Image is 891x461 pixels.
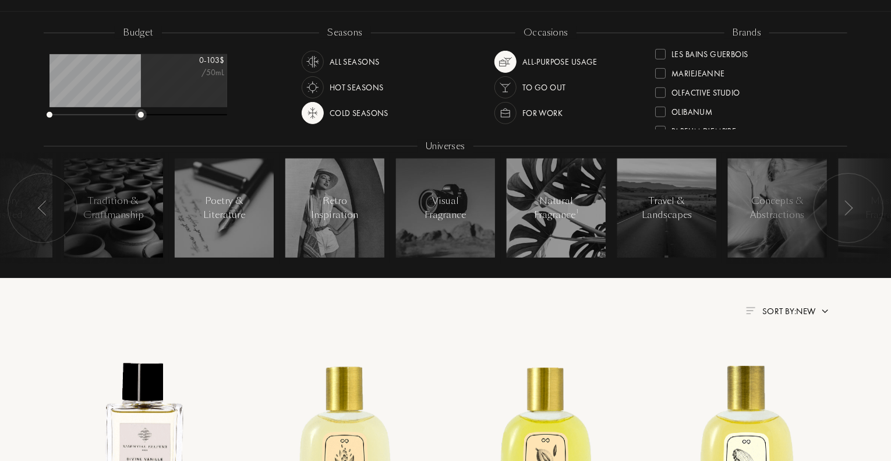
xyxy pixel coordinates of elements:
[166,66,224,79] div: /50mL
[532,194,581,222] div: Natural Fragrance
[497,54,514,70] img: usage_occasion_all.svg
[421,194,471,222] div: Visual Fragrance
[762,305,816,317] span: Sort by: New
[305,79,321,96] img: usage_season_hot_white.svg
[330,102,388,124] div: Cold Seasons
[305,54,321,70] img: usage_season_average_white.svg
[319,26,370,40] div: seasons
[671,121,736,137] div: Parfum d'Empire
[671,102,712,118] div: Olibanum
[671,64,725,79] div: MarieJeanne
[330,76,384,98] div: Hot Seasons
[497,79,514,96] img: usage_occasion_party_white.svg
[305,105,321,121] img: usage_season_cold.svg
[166,54,224,66] div: 0 - 103 $
[497,105,514,121] img: usage_occasion_work_white.svg
[671,83,740,98] div: Olfactive Studio
[522,76,566,98] div: To go Out
[821,307,830,316] img: arrow.png
[522,102,563,124] div: For Work
[522,51,597,73] div: All-purpose Usage
[200,194,249,222] div: Poetry & Literature
[746,307,755,314] img: filter_by.png
[310,194,360,222] div: Retro Inspiration
[38,200,47,216] img: arr_left.svg
[115,26,162,40] div: budget
[642,194,692,222] div: Travel & Landscapes
[671,44,748,60] div: Les Bains Guerbois
[577,207,579,216] span: 1
[330,51,380,73] div: All Seasons
[515,26,577,40] div: occasions
[724,26,770,40] div: brands
[844,200,853,216] img: arr_left.svg
[418,140,473,153] div: Universes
